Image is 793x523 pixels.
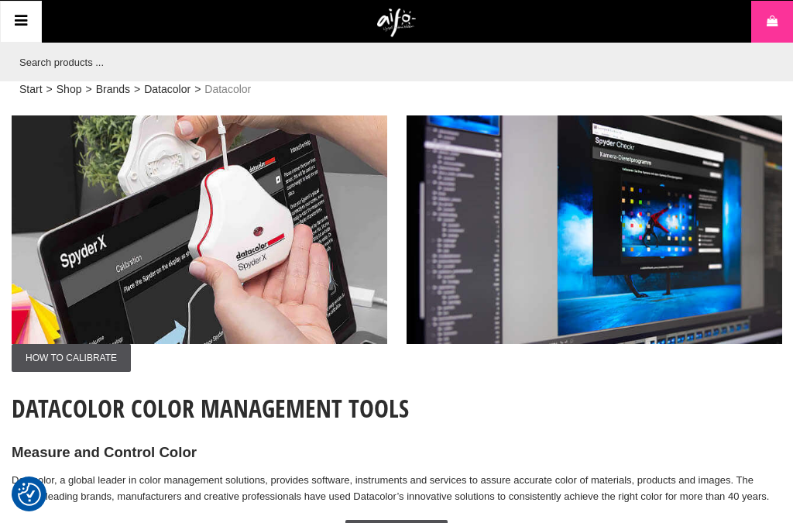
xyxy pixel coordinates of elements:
h3: Measure and Control Color [12,442,781,463]
img: Revisit consent button [18,483,41,506]
span: > [85,81,91,98]
a: Shop [57,81,82,98]
a: Brands [96,81,130,98]
span: > [194,81,201,98]
span: > [46,81,53,98]
a: Datacolor [144,81,191,98]
input: Search products ... [12,43,774,81]
span: Datacolor [204,81,251,98]
a: Ad:008 ban-datac-spyder-001.jpgHow to Calibrate [12,115,387,373]
img: Ad:008 ban-datac-spyder-001.jpg [12,115,387,345]
p: Datacolor, a global leader in color management solutions, provides software, instruments and serv... [12,473,781,505]
span: > [134,81,140,98]
span: How to Calibrate [12,344,131,372]
a: Start [19,81,43,98]
h1: Datacolor Color Management Tools [12,391,781,425]
img: Ad:001 ban-datac-spyder-004.jpg [407,115,782,345]
button: Consent Preferences [18,480,41,508]
img: logo.png [377,9,417,38]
